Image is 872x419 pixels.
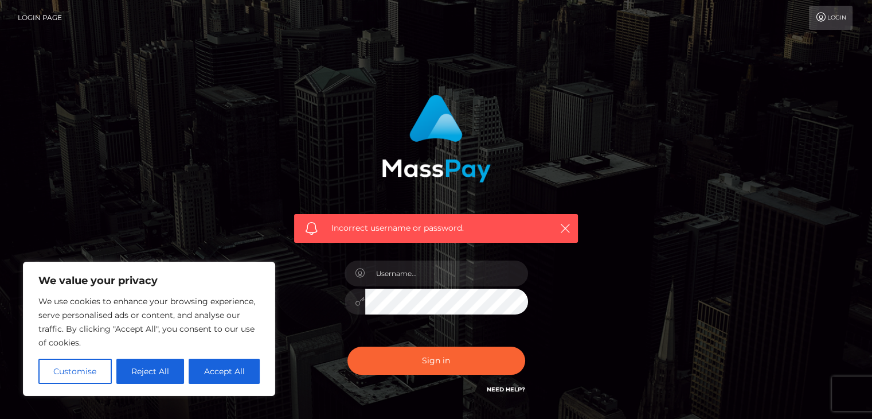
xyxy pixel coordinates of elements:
[487,386,525,393] a: Need Help?
[365,261,528,286] input: Username...
[331,222,541,234] span: Incorrect username or password.
[116,359,185,384] button: Reject All
[18,6,62,30] a: Login Page
[38,274,260,288] p: We value your privacy
[809,6,853,30] a: Login
[23,262,275,396] div: We value your privacy
[347,347,525,375] button: Sign in
[38,294,260,350] p: We use cookies to enhance your browsing experience, serve personalised ads or content, and analys...
[38,359,112,384] button: Customise
[382,95,491,183] img: MassPay Login
[189,359,260,384] button: Accept All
